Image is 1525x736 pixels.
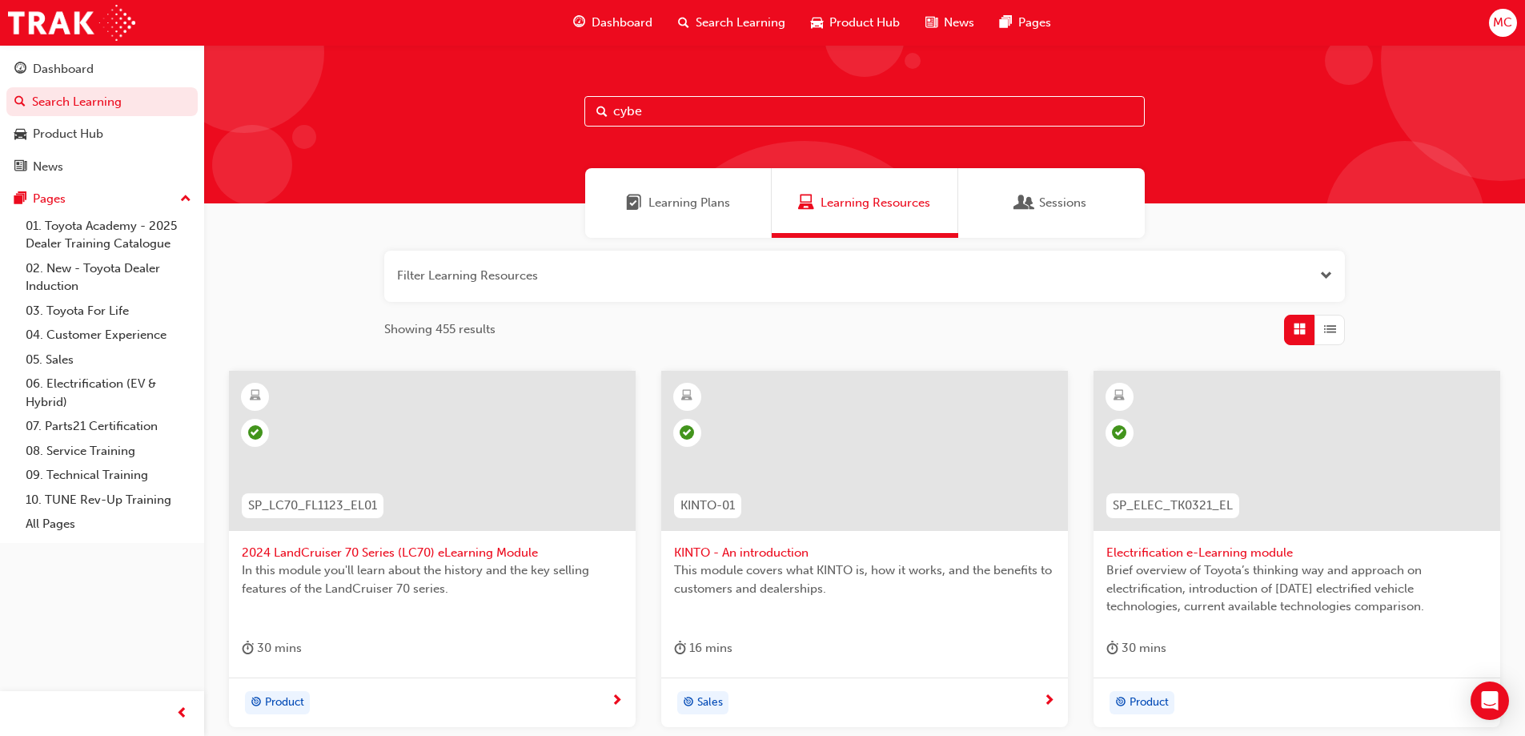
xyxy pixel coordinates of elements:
span: Learning Resources [798,194,814,212]
a: Product Hub [6,119,198,149]
a: SP_LC70_FL1123_EL012024 LandCruiser 70 Series (LC70) eLearning ModuleIn this module you'll learn ... [229,371,636,728]
button: DashboardSearch LearningProduct HubNews [6,51,198,184]
span: Product [265,694,304,712]
span: target-icon [683,693,694,714]
span: Electrification e-Learning module [1106,544,1487,562]
span: next-icon [1043,694,1055,709]
a: 01. Toyota Academy - 2025 Dealer Training Catalogue [19,214,198,256]
a: guage-iconDashboard [560,6,665,39]
a: 04. Customer Experience [19,323,198,348]
a: 07. Parts21 Certification [19,414,198,439]
span: duration-icon [1106,638,1118,658]
span: guage-icon [573,13,585,33]
a: car-iconProduct Hub [798,6,913,39]
a: Search Learning [6,87,198,117]
a: 06. Electrification (EV & Hybrid) [19,372,198,414]
button: Pages [6,184,198,214]
span: learningRecordVerb_PASS-icon [680,425,694,440]
div: News [33,158,63,176]
span: car-icon [14,127,26,142]
span: Product [1130,694,1169,712]
span: Learning Plans [626,194,642,212]
span: car-icon [811,13,823,33]
span: duration-icon [242,638,254,658]
span: Sessions [1017,194,1033,212]
a: 02. New - Toyota Dealer Induction [19,256,198,299]
span: target-icon [1115,693,1126,714]
button: MC [1489,9,1517,37]
span: List [1324,320,1336,339]
a: SessionsSessions [958,168,1145,238]
a: Learning PlansLearning Plans [585,168,772,238]
div: 30 mins [1106,638,1166,658]
a: Dashboard [6,54,198,84]
span: news-icon [14,160,26,175]
span: Brief overview of Toyota’s thinking way and approach on electrification, introduction of [DATE] e... [1106,561,1487,616]
span: Sales [697,694,723,712]
span: Product Hub [829,14,900,32]
span: Learning Resources [821,194,930,212]
span: news-icon [925,13,937,33]
span: Sessions [1039,194,1086,212]
span: Dashboard [592,14,652,32]
a: 09. Technical Training [19,463,198,488]
a: News [6,152,198,182]
span: SP_ELEC_TK0321_EL [1113,497,1233,515]
div: Open Intercom Messenger [1471,682,1509,720]
a: 05. Sales [19,348,198,372]
button: Open the filter [1320,267,1332,285]
span: target-icon [251,693,262,714]
span: This module covers what KINTO is, how it works, and the benefits to customers and dealerships. [674,561,1055,597]
input: Search... [584,96,1145,127]
div: Product Hub [33,125,103,143]
a: 10. TUNE Rev-Up Training [19,488,198,513]
span: learningResourceType_ELEARNING-icon [681,386,692,407]
a: search-iconSearch Learning [665,6,798,39]
span: In this module you'll learn about the history and the key selling features of the LandCruiser 70 ... [242,561,623,597]
span: learningRecordVerb_COMPLETE-icon [1112,425,1126,440]
a: news-iconNews [913,6,987,39]
span: Pages [1018,14,1051,32]
span: Search Learning [696,14,785,32]
span: Learning Plans [648,194,730,212]
a: SP_ELEC_TK0321_ELElectrification e-Learning moduleBrief overview of Toyota’s thinking way and app... [1094,371,1500,728]
span: Grid [1294,320,1306,339]
span: search-icon [678,13,689,33]
span: MC [1493,14,1512,32]
div: Pages [33,190,66,208]
span: up-icon [180,189,191,210]
span: search-icon [14,95,26,110]
span: prev-icon [176,704,188,724]
span: next-icon [611,694,623,709]
span: 2024 LandCruiser 70 Series (LC70) eLearning Module [242,544,623,562]
span: pages-icon [14,192,26,207]
span: SP_LC70_FL1123_EL01 [248,497,377,515]
span: duration-icon [674,638,686,658]
a: 08. Service Training [19,439,198,464]
a: KINTO-01KINTO - An introductionThis module covers what KINTO is, how it works, and the benefits t... [661,371,1068,728]
a: 03. Toyota For Life [19,299,198,324]
div: 30 mins [242,638,302,658]
span: learningResourceType_ELEARNING-icon [1114,386,1125,407]
span: Search [596,103,608,121]
a: All Pages [19,512,198,537]
div: Dashboard [33,60,94,78]
span: News [944,14,974,32]
span: Showing 455 results [384,320,496,339]
span: learningRecordVerb_PASS-icon [248,425,263,440]
span: learningResourceType_ELEARNING-icon [250,386,261,407]
span: pages-icon [1000,13,1012,33]
img: Trak [8,5,135,41]
span: guage-icon [14,62,26,77]
a: Learning ResourcesLearning Resources [772,168,958,238]
span: KINTO - An introduction [674,544,1055,562]
div: 16 mins [674,638,732,658]
a: pages-iconPages [987,6,1064,39]
span: KINTO-01 [680,497,735,515]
